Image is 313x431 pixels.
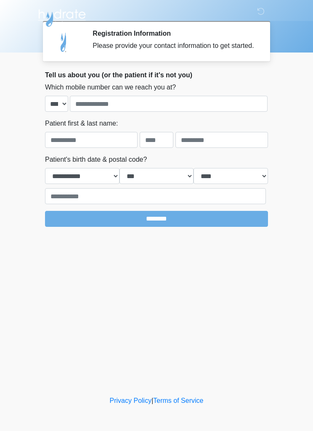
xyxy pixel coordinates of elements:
a: | [151,397,153,404]
h2: Tell us about you (or the patient if it's not you) [45,71,268,79]
label: Patient's birth date & postal code? [45,155,147,165]
label: Which mobile number can we reach you at? [45,82,176,92]
img: Hydrate IV Bar - Scottsdale Logo [37,6,87,27]
div: Please provide your contact information to get started. [93,41,255,51]
img: Agent Avatar [51,29,77,55]
a: Privacy Policy [110,397,152,404]
a: Terms of Service [153,397,203,404]
label: Patient first & last name: [45,118,118,129]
